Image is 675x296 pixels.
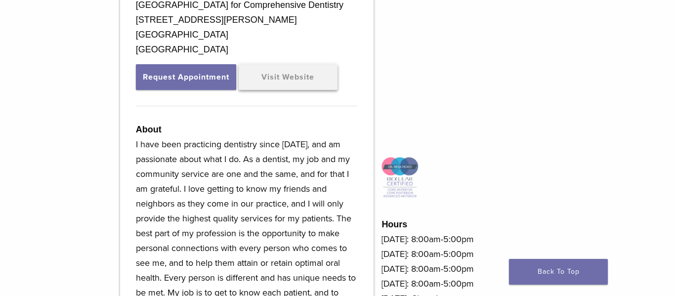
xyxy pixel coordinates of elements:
a: Back To Top [509,259,608,285]
button: Request Appointment [136,64,236,90]
div: [GEOGRAPHIC_DATA] [GEOGRAPHIC_DATA] [136,27,358,57]
strong: Hours [381,219,407,229]
strong: About [136,125,162,134]
a: Visit Website [239,64,337,90]
img: Icon [381,157,419,199]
